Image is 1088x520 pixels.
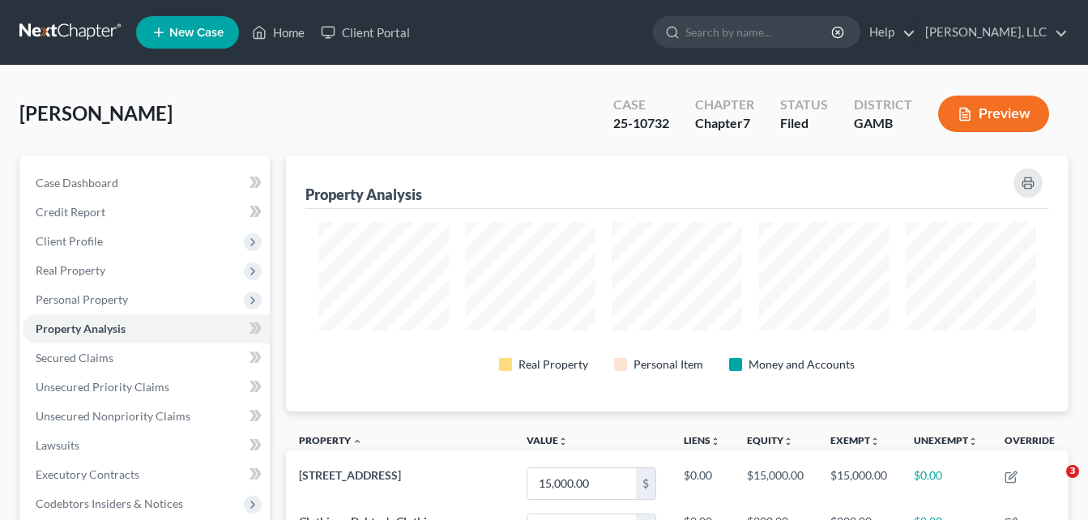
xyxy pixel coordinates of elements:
[747,434,793,446] a: Equityunfold_more
[19,101,173,125] span: [PERSON_NAME]
[861,18,915,47] a: Help
[684,434,720,446] a: Liensunfold_more
[244,18,313,47] a: Home
[36,497,183,510] span: Codebtors Insiders & Notices
[305,185,422,204] div: Property Analysis
[23,343,270,373] a: Secured Claims
[558,437,568,446] i: unfold_more
[36,438,79,452] span: Lawsuits
[23,168,270,198] a: Case Dashboard
[23,373,270,402] a: Unsecured Priority Claims
[830,434,880,446] a: Exemptunfold_more
[23,460,270,489] a: Executory Contracts
[527,468,636,499] input: 0.00
[36,351,113,364] span: Secured Claims
[36,467,139,481] span: Executory Contracts
[169,27,224,39] span: New Case
[613,114,669,133] div: 25-10732
[780,114,828,133] div: Filed
[854,96,912,114] div: District
[695,96,754,114] div: Chapter
[783,437,793,446] i: unfold_more
[36,205,105,219] span: Credit Report
[634,356,703,373] div: Personal Item
[734,460,817,506] td: $15,000.00
[299,468,401,482] span: [STREET_ADDRESS]
[870,437,880,446] i: unfold_more
[938,96,1049,132] button: Preview
[36,176,118,190] span: Case Dashboard
[671,460,734,506] td: $0.00
[23,402,270,431] a: Unsecured Nonpriority Claims
[23,314,270,343] a: Property Analysis
[613,96,669,114] div: Case
[36,292,128,306] span: Personal Property
[527,434,568,446] a: Valueunfold_more
[749,356,855,373] div: Money and Accounts
[23,198,270,227] a: Credit Report
[992,424,1069,461] th: Override
[313,18,418,47] a: Client Portal
[817,460,901,506] td: $15,000.00
[780,96,828,114] div: Status
[636,468,655,499] div: $
[901,460,992,506] td: $0.00
[854,114,912,133] div: GAMB
[1066,465,1079,478] span: 3
[710,437,720,446] i: unfold_more
[36,234,103,248] span: Client Profile
[352,437,362,446] i: expand_less
[1033,465,1072,504] iframe: Intercom live chat
[36,380,169,394] span: Unsecured Priority Claims
[685,17,834,47] input: Search by name...
[968,437,978,446] i: unfold_more
[914,434,978,446] a: Unexemptunfold_more
[743,115,750,130] span: 7
[36,322,126,335] span: Property Analysis
[23,431,270,460] a: Lawsuits
[917,18,1068,47] a: [PERSON_NAME], LLC
[695,114,754,133] div: Chapter
[36,263,105,277] span: Real Property
[299,434,362,446] a: Property expand_less
[36,409,190,423] span: Unsecured Nonpriority Claims
[518,356,588,373] div: Real Property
